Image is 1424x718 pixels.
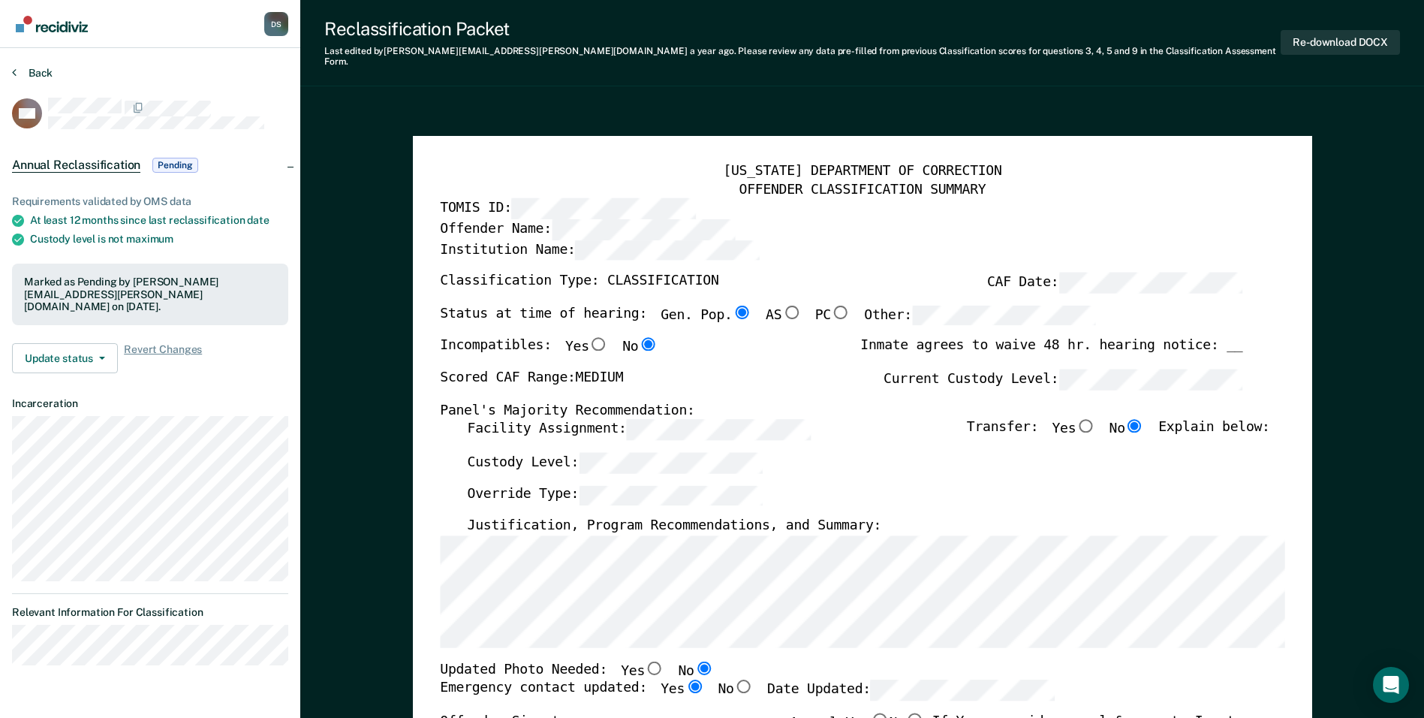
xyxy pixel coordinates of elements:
input: AS [781,305,801,318]
label: TOMIS ID: [440,198,695,219]
div: Status at time of hearing: [440,305,1096,338]
div: OFFENDER CLASSIFICATION SUMMARY [440,180,1284,198]
label: CAF Date: [987,272,1242,292]
img: Recidiviz [16,16,88,32]
label: Date Updated: [767,680,1055,701]
dt: Incarceration [12,397,288,410]
input: Offender Name: [551,219,735,239]
input: Custody Level: [579,452,763,472]
div: [US_STATE] DEPARTMENT OF CORRECTION [440,163,1284,181]
label: PC [814,305,850,325]
input: Facility Assignment: [626,419,810,439]
label: No [718,680,753,701]
div: Requirements validated by OMS data [12,195,288,208]
label: AS [766,305,801,325]
div: Transfer: Explain below: [967,419,1270,452]
input: Yes [685,680,704,694]
label: Yes [1052,419,1095,439]
input: Current Custody Level: [1058,369,1242,389]
input: Other: [912,305,1096,325]
label: Custody Level: [467,452,763,472]
label: Yes [661,680,704,701]
label: Yes [621,661,664,680]
input: Yes [1076,419,1095,433]
input: Yes [645,661,664,674]
input: Gen. Pop. [732,305,751,318]
label: Current Custody Level: [884,369,1242,389]
div: Last edited by [PERSON_NAME][EMAIL_ADDRESS][PERSON_NAME][DOMAIN_NAME] . Please review any data pr... [324,46,1281,68]
label: Offender Name: [440,219,736,239]
input: No [638,338,658,351]
div: Emergency contact updated: [440,680,1055,713]
button: Re-download DOCX [1281,30,1400,55]
label: Justification, Program Recommendations, and Summary: [467,517,881,535]
label: No [622,338,658,357]
div: At least 12 months since last reclassification [30,214,288,227]
span: a year ago [690,46,734,56]
span: Revert Changes [124,343,202,373]
label: Scored CAF Range: MEDIUM [440,369,623,389]
input: Override Type: [579,484,763,505]
label: Other: [864,305,1096,325]
label: No [678,661,713,680]
div: Incompatibles: [440,338,658,370]
div: Reclassification Packet [324,18,1281,40]
input: TOMIS ID: [511,198,695,219]
label: Classification Type: CLASSIFICATION [440,272,718,292]
input: Date Updated: [871,680,1055,701]
input: Yes [589,338,608,351]
label: Gen. Pop. [661,305,752,325]
input: PC [831,305,850,318]
input: No [694,661,713,674]
button: Update status [12,343,118,373]
span: Annual Reclassification [12,158,140,173]
label: Override Type: [467,484,763,505]
label: Facility Assignment: [467,419,810,439]
label: No [1109,419,1144,439]
dt: Relevant Information For Classification [12,606,288,619]
button: Back [12,66,53,80]
div: Panel's Majority Recommendation: [440,402,1242,420]
input: Institution Name: [575,240,759,260]
span: date [247,214,269,226]
span: maximum [126,233,173,245]
div: Open Intercom Messenger [1373,667,1409,703]
label: Institution Name: [440,240,759,260]
div: D S [264,12,288,36]
input: No [1125,419,1145,433]
div: Inmate agrees to waive 48 hr. hearing notice: __ [860,338,1242,370]
span: Pending [152,158,197,173]
div: Marked as Pending by [PERSON_NAME][EMAIL_ADDRESS][PERSON_NAME][DOMAIN_NAME] on [DATE]. [24,276,276,313]
input: No [733,680,753,694]
div: Updated Photo Needed: [440,661,714,680]
button: Profile dropdown button [264,12,288,36]
label: Yes [565,338,609,357]
input: CAF Date: [1058,272,1242,292]
div: Custody level is not [30,233,288,246]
